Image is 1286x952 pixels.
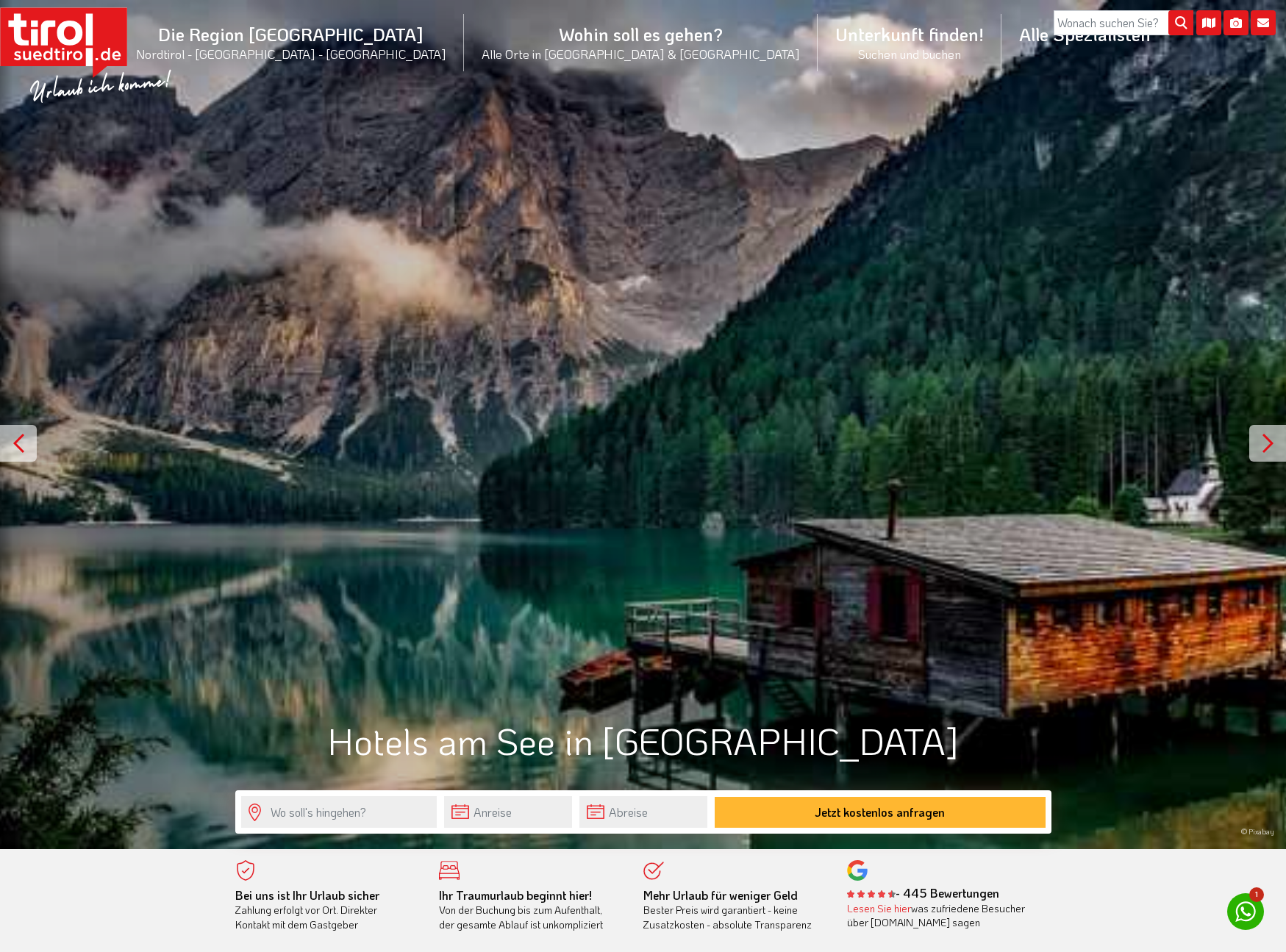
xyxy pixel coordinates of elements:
a: 1 [1227,893,1264,930]
b: Ihr Traumurlaub beginnt hier! [439,887,592,903]
a: Die Region [GEOGRAPHIC_DATA]Nordtirol - [GEOGRAPHIC_DATA] - [GEOGRAPHIC_DATA] [118,7,464,78]
a: Alle Spezialisten [1001,7,1168,62]
small: Suchen und buchen [835,46,984,62]
a: Wohin soll es gehen?Alle Orte in [GEOGRAPHIC_DATA] & [GEOGRAPHIC_DATA] [464,7,818,78]
input: Anreise [444,796,572,828]
div: Von der Buchung bis zum Aufenthalt, der gesamte Ablauf ist unkompliziert [439,888,621,932]
span: 1 [1249,887,1264,902]
b: Bei uns ist Ihr Urlaub sicher [235,887,379,903]
input: Wonach suchen Sie? [1054,10,1193,35]
b: Mehr Urlaub für weniger Geld [643,887,798,903]
a: Unterkunft finden!Suchen und buchen [818,7,1001,78]
i: Karte öffnen [1196,10,1221,35]
button: Jetzt kostenlos anfragen [715,797,1046,828]
a: Lesen Sie hier [847,901,911,915]
small: Nordtirol - [GEOGRAPHIC_DATA] - [GEOGRAPHIC_DATA] [136,46,446,62]
i: Kontakt [1251,10,1276,35]
i: Fotogalerie [1224,10,1249,35]
div: Bester Preis wird garantiert - keine Zusatzkosten - absolute Transparenz [643,888,826,932]
input: Wo soll's hingehen? [241,796,437,828]
input: Abreise [579,796,707,828]
small: Alle Orte in [GEOGRAPHIC_DATA] & [GEOGRAPHIC_DATA] [482,46,800,62]
div: Zahlung erfolgt vor Ort. Direkter Kontakt mit dem Gastgeber [235,888,418,932]
div: was zufriedene Besucher über [DOMAIN_NAME] sagen [847,901,1029,930]
h1: Hotels am See in [GEOGRAPHIC_DATA] [235,720,1051,761]
b: - 445 Bewertungen [847,885,999,901]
